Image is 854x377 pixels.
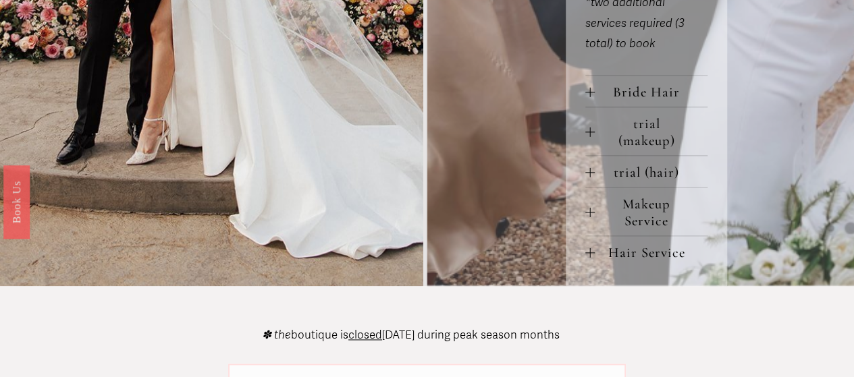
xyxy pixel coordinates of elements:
button: Bride Hair [585,76,708,107]
button: trial (makeup) [585,107,708,155]
span: trial (makeup) [595,115,708,149]
button: Hair Service [585,236,708,267]
a: Book Us [3,165,30,238]
p: boutique is [DATE] during peak season months [262,330,560,341]
span: trial (hair) [595,164,708,181]
em: ✽ the [262,328,291,342]
span: closed [348,328,382,342]
span: Hair Service [595,244,708,261]
button: trial (hair) [585,156,708,187]
span: Bride Hair [595,84,708,100]
span: Makeup Service [595,196,708,229]
button: Makeup Service [585,187,708,235]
